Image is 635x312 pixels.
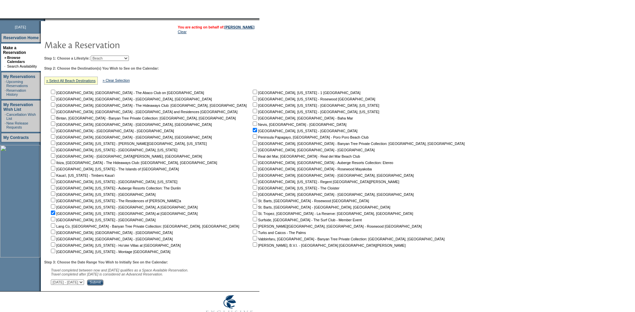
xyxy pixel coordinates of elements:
input: Submit [87,280,103,286]
nobr: [GEOGRAPHIC_DATA], [US_STATE] - Montage [GEOGRAPHIC_DATA] [50,250,170,254]
nobr: [GEOGRAPHIC_DATA], [GEOGRAPHIC_DATA] - [GEOGRAPHIC_DATA] [251,148,375,152]
a: » Select All Beach Destinations [46,79,96,83]
nobr: [GEOGRAPHIC_DATA], [US_STATE] - 1 [GEOGRAPHIC_DATA] [251,91,361,95]
td: · [4,64,6,68]
span: [DATE] [15,25,26,29]
nobr: Lang Co, [GEOGRAPHIC_DATA] - Banyan Tree Private Collection: [GEOGRAPHIC_DATA], [GEOGRAPHIC_DATA] [50,224,239,228]
span: Travel completed between now and [DATE] qualifies as a Space Available Reservation. [51,268,188,272]
nobr: [GEOGRAPHIC_DATA], [GEOGRAPHIC_DATA] - Rosewood Mayakoba [251,167,372,171]
nobr: [GEOGRAPHIC_DATA], [US_STATE] - Regent [GEOGRAPHIC_DATA][PERSON_NAME] [251,180,399,184]
nobr: St. Barts, [GEOGRAPHIC_DATA] - Rosewood [GEOGRAPHIC_DATA] [251,199,369,203]
img: blank.gif [45,18,46,21]
span: You are acting on behalf of: [178,25,254,29]
a: New Release Requests [6,121,28,129]
nobr: [GEOGRAPHIC_DATA], [GEOGRAPHIC_DATA] - Auberge Resorts Collection: Etereo [251,161,393,165]
nobr: [GEOGRAPHIC_DATA], [GEOGRAPHIC_DATA] - [GEOGRAPHIC_DATA] [50,231,173,235]
img: pgTtlMakeReservation.gif [44,38,178,51]
a: My Reservations [3,74,35,79]
b: » [4,56,6,60]
a: My Reservation Wish List [3,102,33,112]
nobr: [GEOGRAPHIC_DATA], [US_STATE] - The Islands of [GEOGRAPHIC_DATA] [50,167,179,171]
nobr: St. Barts, [GEOGRAPHIC_DATA] - [GEOGRAPHIC_DATA], [GEOGRAPHIC_DATA] [251,205,390,209]
nobr: [GEOGRAPHIC_DATA], [US_STATE] - Ho'olei Villas at [GEOGRAPHIC_DATA] [50,243,181,247]
nobr: [PERSON_NAME], B.V.I. - [GEOGRAPHIC_DATA] [GEOGRAPHIC_DATA][PERSON_NAME] [251,243,406,247]
nobr: [GEOGRAPHIC_DATA], [US_STATE] - [GEOGRAPHIC_DATA], [US_STATE] [251,110,379,114]
td: · [5,112,6,121]
nobr: Ibiza, [GEOGRAPHIC_DATA] - The Hideaways Club: [GEOGRAPHIC_DATA], [GEOGRAPHIC_DATA] [50,161,217,165]
a: Clear [178,30,186,34]
nobr: [GEOGRAPHIC_DATA], [GEOGRAPHIC_DATA] - [GEOGRAPHIC_DATA] [50,237,173,241]
img: promoShadowLeftCorner.gif [43,18,45,21]
nobr: [GEOGRAPHIC_DATA], [GEOGRAPHIC_DATA] - [GEOGRAPHIC_DATA] and Residences [GEOGRAPHIC_DATA] [50,110,237,114]
nobr: [GEOGRAPHIC_DATA], [US_STATE] - [GEOGRAPHIC_DATA] [50,218,156,222]
nobr: Surfside, [GEOGRAPHIC_DATA] - The Surf Club - Member Event [251,218,362,222]
nobr: [GEOGRAPHIC_DATA] - [GEOGRAPHIC_DATA] - [GEOGRAPHIC_DATA] [50,129,174,133]
nobr: Vabbinfaru, [GEOGRAPHIC_DATA] - Banyan Tree Private Collection: [GEOGRAPHIC_DATA], [GEOGRAPHIC_DATA] [251,237,445,241]
b: Step 2: Choose the Destination(s) You Wish to See on the Calendar: [44,66,159,70]
a: Make a Reservation [3,46,26,55]
nobr: [GEOGRAPHIC_DATA], [US_STATE] - The Residences of [PERSON_NAME]'a [50,199,181,203]
nobr: [PERSON_NAME][GEOGRAPHIC_DATA], [GEOGRAPHIC_DATA] - Rosewood [GEOGRAPHIC_DATA] [251,224,422,228]
nobr: [GEOGRAPHIC_DATA], [GEOGRAPHIC_DATA] - [GEOGRAPHIC_DATA], [GEOGRAPHIC_DATA] [50,123,212,127]
td: · [5,121,6,129]
nobr: [GEOGRAPHIC_DATA], [GEOGRAPHIC_DATA] - [GEOGRAPHIC_DATA], [GEOGRAPHIC_DATA] [251,173,414,177]
nobr: Travel completed after [DATE] is considered an Advanced Reservation. [51,272,163,276]
nobr: [GEOGRAPHIC_DATA], [US_STATE] - [GEOGRAPHIC_DATA], [US_STATE] [251,103,379,107]
a: Reservation History [6,88,26,96]
nobr: [GEOGRAPHIC_DATA], [US_STATE] - The Cloister [251,186,339,190]
a: Search Availability [7,64,37,68]
a: [PERSON_NAME] [225,25,254,29]
nobr: [GEOGRAPHIC_DATA], [GEOGRAPHIC_DATA] - Banyan Tree Private Collection: [GEOGRAPHIC_DATA], [GEOGRA... [251,142,465,146]
nobr: [GEOGRAPHIC_DATA], [US_STATE] - [GEOGRAPHIC_DATA] [251,129,358,133]
td: · [5,80,6,88]
a: Browse Calendars [7,56,25,64]
nobr: [GEOGRAPHIC_DATA], [GEOGRAPHIC_DATA] - The Hideaways Club: [GEOGRAPHIC_DATA], [GEOGRAPHIC_DATA] [50,103,247,107]
nobr: [GEOGRAPHIC_DATA], [US_STATE] - [GEOGRAPHIC_DATA], A [GEOGRAPHIC_DATA] [50,205,197,209]
b: Step 1: Choose a Lifestyle: [44,56,90,60]
nobr: [GEOGRAPHIC_DATA], [US_STATE] - [GEOGRAPHIC_DATA] [50,192,156,197]
nobr: [GEOGRAPHIC_DATA], [US_STATE] - [GEOGRAPHIC_DATA], [US_STATE] [50,148,177,152]
nobr: [GEOGRAPHIC_DATA], [GEOGRAPHIC_DATA] - [GEOGRAPHIC_DATA], [GEOGRAPHIC_DATA] [50,135,212,139]
nobr: Turks and Caicos - The Palms [251,231,306,235]
b: Step 3: Choose the Date Range You Wish to Initially See on the Calendar: [44,260,168,264]
nobr: [GEOGRAPHIC_DATA], [US_STATE] - [PERSON_NAME][GEOGRAPHIC_DATA], [US_STATE] [50,142,207,146]
nobr: [GEOGRAPHIC_DATA], [US_STATE] - [GEOGRAPHIC_DATA] at [GEOGRAPHIC_DATA] [50,212,197,216]
nobr: [GEOGRAPHIC_DATA], [US_STATE] - [GEOGRAPHIC_DATA], [US_STATE] [50,180,177,184]
a: My Contracts [3,135,29,140]
a: Reservation Home [3,35,38,40]
td: · [5,88,6,96]
nobr: [GEOGRAPHIC_DATA], [GEOGRAPHIC_DATA] - The Abaco Club on [GEOGRAPHIC_DATA] [50,91,204,95]
nobr: [GEOGRAPHIC_DATA] - [GEOGRAPHIC_DATA][PERSON_NAME], [GEOGRAPHIC_DATA] [50,154,202,158]
a: Upcoming Reservations [6,80,28,88]
nobr: [GEOGRAPHIC_DATA], [GEOGRAPHIC_DATA] - [GEOGRAPHIC_DATA], [GEOGRAPHIC_DATA] [50,97,212,101]
nobr: St. Tropez, [GEOGRAPHIC_DATA] - La Reserve: [GEOGRAPHIC_DATA], [GEOGRAPHIC_DATA] [251,212,413,216]
nobr: Bintan, [GEOGRAPHIC_DATA] - Banyan Tree Private Collection: [GEOGRAPHIC_DATA], [GEOGRAPHIC_DATA] [50,116,236,120]
nobr: [GEOGRAPHIC_DATA], [US_STATE] - Rosewood [GEOGRAPHIC_DATA] [251,97,375,101]
nobr: [GEOGRAPHIC_DATA], [US_STATE] - Auberge Resorts Collection: The Dunlin [50,186,181,190]
nobr: Peninsula Papagayo, [GEOGRAPHIC_DATA] - Poro Poro Beach Club [251,135,369,139]
nobr: Kaua'i, [US_STATE] - Timbers Kaua'i [50,173,114,177]
a: » Clear Selection [103,78,130,82]
a: Cancellation Wish List [6,112,36,121]
nobr: [GEOGRAPHIC_DATA], [GEOGRAPHIC_DATA] - [GEOGRAPHIC_DATA], [GEOGRAPHIC_DATA] [251,192,414,197]
nobr: Nevis, [GEOGRAPHIC_DATA] - [GEOGRAPHIC_DATA] [251,123,346,127]
nobr: [GEOGRAPHIC_DATA], [GEOGRAPHIC_DATA] - Baha Mar [251,116,353,120]
nobr: Real del Mar, [GEOGRAPHIC_DATA] - Real del Mar Beach Club [251,154,360,158]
